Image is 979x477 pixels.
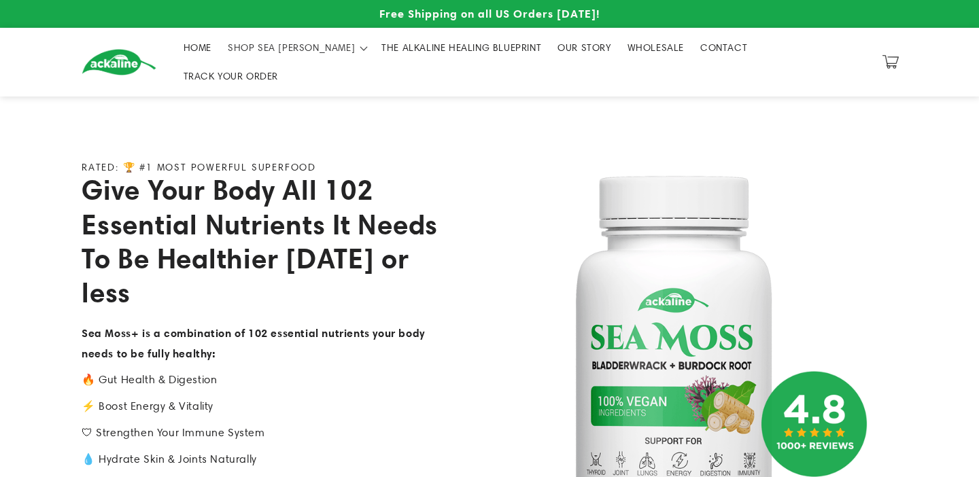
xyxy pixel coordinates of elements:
p: 💧 Hydrate Skin & Joints Naturally [82,450,442,470]
span: CONTACT [700,41,747,54]
span: OUR STORY [557,41,611,54]
a: WHOLESALE [619,33,692,62]
span: Free Shipping on all US Orders [DATE]! [379,7,600,20]
a: OUR STORY [549,33,619,62]
a: TRACK YOUR ORDER [175,62,287,90]
p: 🔥 Gut Health & Digestion [82,370,442,390]
p: RATED: 🏆 #1 MOST POWERFUL SUPERFOOD [82,162,316,173]
span: THE ALKALINE HEALING BLUEPRINT [381,41,541,54]
a: CONTACT [692,33,755,62]
span: HOME [184,41,211,54]
span: TRACK YOUR ORDER [184,70,279,82]
summary: SHOP SEA [PERSON_NAME] [220,33,373,62]
strong: Sea Moss+ is a combination of 102 essential nutrients your body needs to be fully healthy: [82,326,425,360]
span: SHOP SEA [PERSON_NAME] [228,41,355,54]
h2: Give Your Body All 102 Essential Nutrients It Needs To Be Healthier [DATE] or less [82,173,442,310]
p: 🛡 Strengthen Your Immune System [82,423,442,443]
a: HOME [175,33,220,62]
p: ⚡️ Boost Energy & Vitality [82,397,442,417]
span: WHOLESALE [628,41,684,54]
a: THE ALKALINE HEALING BLUEPRINT [373,33,549,62]
img: Ackaline [82,49,156,75]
